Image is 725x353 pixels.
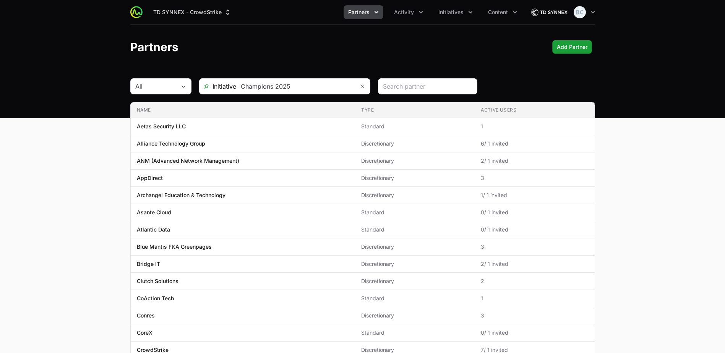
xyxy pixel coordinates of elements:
[137,226,170,233] p: Atlantic Data
[137,123,186,130] p: Aetas Security LLC
[475,102,594,118] th: Active Users
[481,174,588,182] span: 3
[574,6,586,18] img: Bethany Crossley
[481,226,588,233] span: 0 / 1 invited
[481,329,588,337] span: 0 / 1 invited
[434,5,477,19] div: Initiatives menu
[130,40,178,54] h1: Partners
[552,40,592,54] button: Add Partner
[348,8,370,16] span: Partners
[130,6,143,18] img: ActivitySource
[137,243,212,251] p: Blue Mantis FKA Greenpages
[137,157,239,165] p: ANM (Advanced Network Management)
[488,8,508,16] span: Content
[389,5,428,19] div: Activity menu
[236,79,355,94] input: Search initiatives
[383,82,472,91] input: Search partner
[137,174,163,182] p: AppDirect
[137,295,174,302] p: CoAction Tech
[481,123,588,130] span: 1
[557,42,587,52] span: Add Partner
[438,8,464,16] span: Initiatives
[137,260,160,268] p: Bridge IT
[199,82,236,91] span: Initiative
[355,102,475,118] th: Type
[389,5,428,19] button: Activity
[131,79,191,94] button: All
[131,102,355,118] th: Name
[137,191,225,199] p: Archangel Education & Technology
[481,277,588,285] span: 2
[137,209,171,216] p: Asante Cloud
[361,329,469,337] span: Standard
[143,5,522,19] div: Main navigation
[361,191,469,199] span: Discretionary
[137,140,205,147] p: Alliance Technology Group
[137,312,155,319] p: Conres
[344,5,383,19] button: Partners
[361,174,469,182] span: Discretionary
[481,312,588,319] span: 3
[552,40,592,54] div: Primary actions
[481,295,588,302] span: 1
[394,8,414,16] span: Activity
[361,260,469,268] span: Discretionary
[361,312,469,319] span: Discretionary
[149,5,236,19] button: TD SYNNEX - CrowdStrike
[137,277,178,285] p: Clutch Solutions
[355,79,370,94] button: Remove
[135,82,176,91] div: All
[481,243,588,251] span: 3
[137,329,152,337] p: CoreX
[481,157,588,165] span: 2 / 1 invited
[361,123,469,130] span: Standard
[483,5,522,19] button: Content
[481,140,588,147] span: 6 / 1 invited
[481,191,588,199] span: 1 / 1 invited
[531,5,568,20] img: TD SYNNEX
[149,5,236,19] div: Supplier switch menu
[483,5,522,19] div: Content menu
[361,157,469,165] span: Discretionary
[361,140,469,147] span: Discretionary
[361,243,469,251] span: Discretionary
[361,226,469,233] span: Standard
[361,295,469,302] span: Standard
[361,277,469,285] span: Discretionary
[481,260,588,268] span: 2 / 1 invited
[344,5,383,19] div: Partners menu
[361,209,469,216] span: Standard
[434,5,477,19] button: Initiatives
[481,209,588,216] span: 0 / 1 invited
